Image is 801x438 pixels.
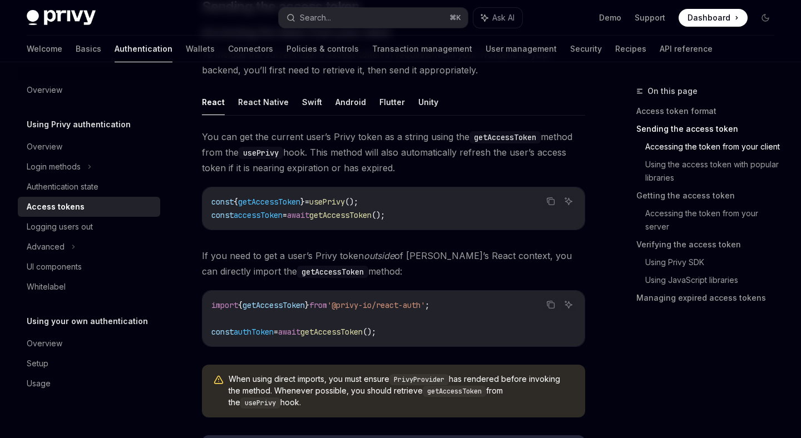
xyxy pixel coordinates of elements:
div: Login methods [27,160,81,173]
span: '@privy-io/react-auth' [327,300,425,310]
span: const [211,197,234,207]
a: Security [570,36,602,62]
code: getAccessToken [423,386,486,397]
button: React [202,89,225,115]
a: Basics [76,36,101,62]
span: { [238,300,243,310]
a: Policies & controls [286,36,359,62]
a: Overview [18,137,160,157]
a: Access tokens [18,197,160,217]
a: Authentication state [18,177,160,197]
span: getAccessToken [243,300,305,310]
button: Toggle dark mode [756,9,774,27]
div: Advanced [27,240,65,253]
span: (); [372,210,385,220]
span: = [305,197,309,207]
a: Welcome [27,36,62,62]
div: Overview [27,83,62,97]
div: Access tokens [27,200,85,213]
span: usePrivy [309,197,345,207]
button: Copy the contents from the code block [543,297,558,312]
a: Verifying the access token [636,236,783,253]
em: outside [364,250,394,261]
a: Logging users out [18,217,160,237]
a: Accessing the token from your server [645,205,783,236]
a: Support [635,12,665,23]
a: Overview [18,334,160,354]
button: Swift [302,89,322,115]
span: } [300,197,305,207]
span: from [309,300,327,310]
a: Managing expired access tokens [636,289,783,307]
span: You can get the current user’s Privy token as a string using the method from the hook. This metho... [202,129,585,176]
span: ⌘ K [449,13,461,22]
a: Sending the access token [636,120,783,138]
a: Getting the access token [636,187,783,205]
svg: Warning [213,375,224,386]
div: Overview [27,140,62,153]
span: import [211,300,238,310]
a: Usage [18,374,160,394]
button: Flutter [379,89,405,115]
span: const [211,210,234,220]
a: Transaction management [372,36,472,62]
span: getAccessToken [300,327,363,337]
button: Copy the contents from the code block [543,194,558,208]
a: Accessing the token from your client [645,138,783,156]
button: Ask AI [561,194,576,208]
div: Logging users out [27,220,93,233]
span: = [274,327,278,337]
div: Search... [300,11,331,24]
span: getAccessToken [238,197,300,207]
span: ; [425,300,429,310]
span: { [234,197,238,207]
div: Whitelabel [27,280,66,293]
span: (); [345,197,358,207]
span: On this page [647,84,698,98]
a: Overview [18,80,160,100]
a: Access token format [636,102,783,120]
img: dark logo [27,10,96,26]
code: getAccessToken [469,131,541,143]
a: Using the access token with popular libraries [645,156,783,187]
span: await [287,210,309,220]
a: Wallets [186,36,215,62]
h5: Using your own authentication [27,315,148,328]
span: accessToken [234,210,283,220]
a: UI components [18,257,160,277]
button: React Native [238,89,289,115]
a: Demo [599,12,621,23]
a: API reference [660,36,713,62]
span: If you need to get a user’s Privy token of [PERSON_NAME]’s React context, you can directly import... [202,248,585,279]
a: Dashboard [679,9,748,27]
a: Setup [18,354,160,374]
button: Unity [418,89,438,115]
span: } [305,300,309,310]
div: Overview [27,337,62,350]
span: await [278,327,300,337]
button: Android [335,89,366,115]
code: getAccessToken [297,266,368,278]
span: Dashboard [688,12,730,23]
a: User management [486,36,557,62]
button: Ask AI [561,297,576,312]
a: Connectors [228,36,273,62]
span: When using direct imports, you must ensure has rendered before invoking the method. Whenever poss... [229,374,574,409]
div: Setup [27,357,48,370]
span: const [211,327,234,337]
span: (); [363,327,376,337]
code: usePrivy [239,147,283,159]
div: Authentication state [27,180,98,193]
a: Authentication [115,36,172,62]
code: PrivyProvider [389,374,449,385]
span: getAccessToken [309,210,372,220]
code: usePrivy [240,397,280,409]
span: = [283,210,287,220]
span: authToken [234,327,274,337]
div: Usage [27,377,51,390]
a: Whitelabel [18,277,160,297]
button: Search...⌘K [279,8,467,28]
h5: Using Privy authentication [27,118,131,131]
a: Using Privy SDK [645,253,783,271]
span: Ask AI [492,12,515,23]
